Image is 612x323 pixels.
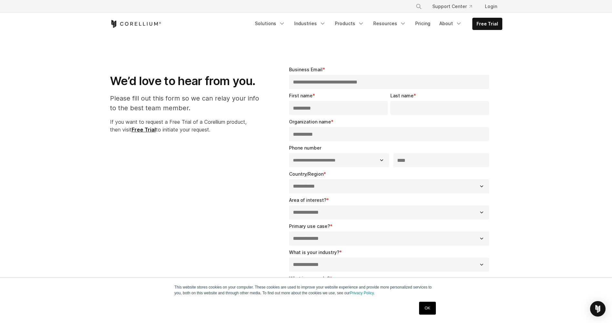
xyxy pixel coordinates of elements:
[289,171,324,177] span: Country/Region
[110,93,266,113] p: Please fill out this form so we can relay your info to the best team member.
[480,1,502,12] a: Login
[436,18,466,29] a: About
[289,223,330,229] span: Primary use case?
[175,284,438,296] p: This website stores cookies on your computer. These cookies are used to improve your website expe...
[251,18,502,30] div: Navigation Menu
[289,93,313,98] span: First name
[132,126,156,133] a: Free Trial
[289,67,323,72] span: Business Email
[350,291,375,295] a: Privacy Policy.
[411,18,434,29] a: Pricing
[110,74,266,88] h1: We’d love to hear from you.
[590,301,606,317] div: Open Intercom Messenger
[110,118,266,133] p: If you want to request a Free Trial of a Corellium product, then visit to initiate your request.
[251,18,289,29] a: Solutions
[289,276,330,281] span: What is your role?
[331,18,368,29] a: Products
[289,119,331,124] span: Organization name
[390,93,414,98] span: Last name
[110,20,161,28] a: Corellium Home
[289,197,326,203] span: Area of interest?
[290,18,330,29] a: Industries
[369,18,410,29] a: Resources
[419,302,436,315] a: OK
[408,1,502,12] div: Navigation Menu
[473,18,502,30] a: Free Trial
[289,145,321,151] span: Phone number
[427,1,477,12] a: Support Center
[289,250,339,255] span: What is your industry?
[413,1,425,12] button: Search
